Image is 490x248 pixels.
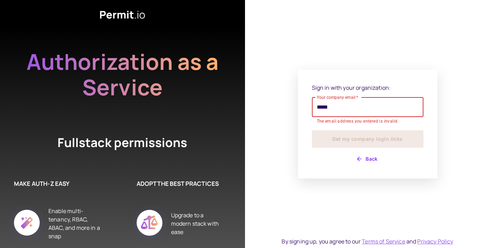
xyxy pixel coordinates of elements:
[317,94,358,100] label: Your company email
[48,202,102,245] div: Enable multi-tenancy, RBAC, ABAC, and more in a snap
[32,134,213,151] h4: Fullstack permissions
[417,238,453,245] a: Privacy Policy
[282,237,453,246] div: By signing up, you agree to our and
[14,179,102,188] h6: MAKE AUTH-Z EASY
[137,179,224,188] h6: ADOPT THE BEST PRACTICES
[4,49,241,100] h2: Authorization as a Service
[312,83,423,92] p: Sign in with your organization:
[171,202,224,245] div: Upgrade to a modern stack with ease
[312,130,423,148] button: Get my company login links
[312,153,423,165] button: Back
[317,118,419,125] p: The email address you entered is invalid
[362,238,405,245] a: Terms of Service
